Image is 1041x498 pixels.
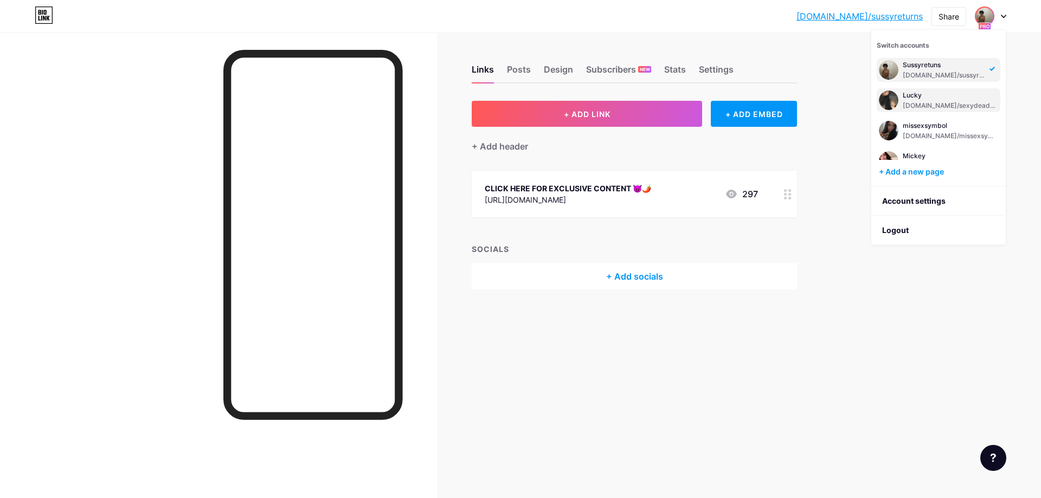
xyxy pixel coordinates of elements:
span: NEW [640,66,650,73]
li: Logout [871,216,1006,245]
div: + Add socials [472,263,797,289]
img: sussyreturns [976,8,993,25]
div: Subscribers [586,63,651,82]
span: + ADD LINK [564,109,611,119]
div: [DOMAIN_NAME]/sexydeaddd [903,101,998,110]
a: Account settings [871,186,1006,216]
div: Links [472,63,494,82]
img: sussyreturns [879,151,898,171]
div: [DOMAIN_NAME]/sussyreturns [903,71,986,80]
a: [DOMAIN_NAME]/sussyreturns [796,10,923,23]
div: + Add header [472,140,528,153]
button: + ADD LINK [472,101,702,127]
div: Posts [507,63,531,82]
img: sussyreturns [879,60,898,80]
img: sussyreturns [879,90,898,110]
div: 297 [725,187,758,201]
div: Lucky [903,91,998,100]
div: missexsymbol [903,121,998,130]
div: Mickey [903,152,991,160]
div: [DOMAIN_NAME]/missexsymbol [903,132,998,140]
div: Stats [664,63,686,82]
div: SOCIALS [472,243,797,255]
div: Sussyretuns [903,61,986,69]
div: Share [939,11,959,22]
div: + ADD EMBED [711,101,797,127]
img: sussyreturns [879,121,898,140]
div: + Add a new page [879,166,1000,177]
span: Switch accounts [877,41,929,49]
div: Design [544,63,573,82]
div: Settings [699,63,734,82]
div: [URL][DOMAIN_NAME] [485,194,651,205]
div: CLICK HERE FOR EXCLUSIVE CONTENT 😈🌶️ [485,183,651,194]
